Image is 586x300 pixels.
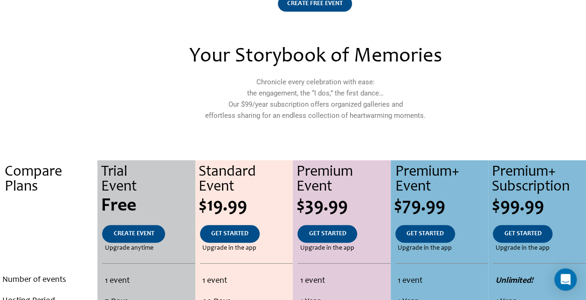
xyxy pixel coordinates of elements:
[407,231,444,237] span: GET STARTED
[491,165,586,195] div: Premium+ Subscription
[491,197,586,216] div: $99.99
[394,197,488,216] div: $79.99
[104,271,192,292] li: 1 event
[504,231,541,237] span: GET STARTED
[398,271,486,292] li: 1 event
[37,225,61,243] a: .
[202,243,256,254] span: Upgrade in the app
[113,231,154,237] span: CREATE EVENT
[101,165,195,195] div: Trial Event
[493,225,552,243] a: GET STARTED
[5,165,97,195] div: Compare Plans
[300,243,354,254] span: Upgrade in the app
[296,197,390,216] div: $39.99
[102,225,165,243] a: CREATE EVENT
[495,277,533,285] strong: Unlimited!
[554,268,577,291] div: Open Intercom Messenger
[309,231,346,237] span: GET STARTED
[296,165,390,195] div: Premium Event
[47,197,51,216] span: .
[48,245,50,252] span: .
[398,243,452,254] span: Upgrade in the app
[113,76,517,121] p: Chronicle every celebration with ease: the engagement, the “I dos,” the first dance… Our $99/year...
[395,225,455,243] a: GET STARTED
[297,225,357,243] a: GET STARTED
[395,165,488,195] div: Premium+ Event
[199,197,293,216] div: $19.99
[104,243,153,254] span: Upgrade anytime
[2,270,95,291] li: Number of events
[211,231,248,237] span: GET STARTED
[202,271,290,292] li: 1 event
[199,165,293,195] div: Standard Event
[495,243,549,254] span: Upgrade in the app
[113,47,517,67] h2: Your Storybook of Memories
[101,197,195,216] div: Free
[48,231,50,237] span: .
[300,271,388,292] li: 1 event
[200,225,260,243] a: GET STARTED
